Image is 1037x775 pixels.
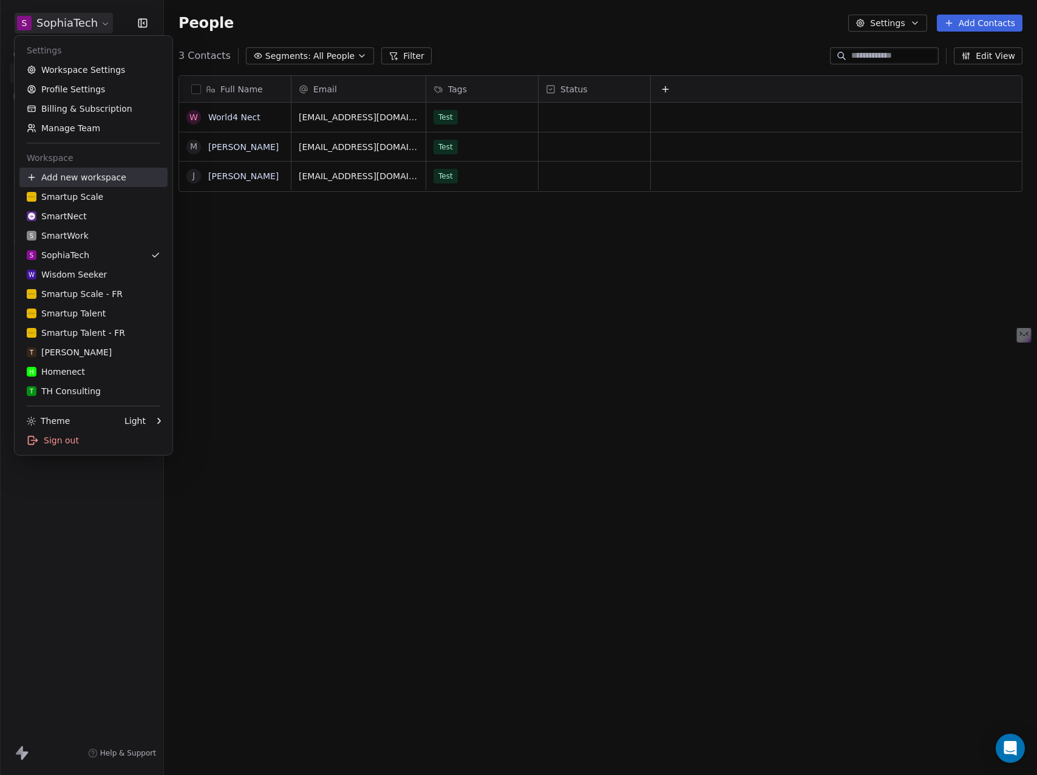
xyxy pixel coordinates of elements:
div: Smartup Scale - FR [27,288,123,300]
div: Sign out [19,431,168,450]
div: Smartup Scale [27,191,103,203]
div: SmartWork [27,230,89,242]
span: T [30,348,33,357]
span: S [30,251,33,260]
div: Homenect [27,366,85,378]
div: SmartNect [27,210,87,222]
span: S [30,231,33,241]
img: Square1.png [27,211,36,221]
a: Manage Team [19,118,168,138]
span: T [30,387,33,396]
span: W [29,270,35,279]
div: Smartup Talent [27,307,106,319]
img: 0.png [27,328,36,338]
a: Profile Settings [19,80,168,99]
img: 0.png [27,289,36,299]
div: Smartup Talent - FR [27,327,125,339]
img: 0.png [27,309,36,318]
div: Workspace [19,148,168,168]
div: Add new workspace [19,168,168,187]
div: Wisdom Seeker [27,268,107,281]
a: Workspace Settings [19,60,168,80]
div: Light [124,415,146,427]
img: 0.png [27,192,36,202]
span: H [29,367,34,377]
div: Theme [27,415,70,427]
div: TH Consulting [27,385,101,397]
div: Settings [19,41,168,60]
div: [PERSON_NAME] [27,346,112,358]
div: SophiaTech [27,249,89,261]
a: Billing & Subscription [19,99,168,118]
